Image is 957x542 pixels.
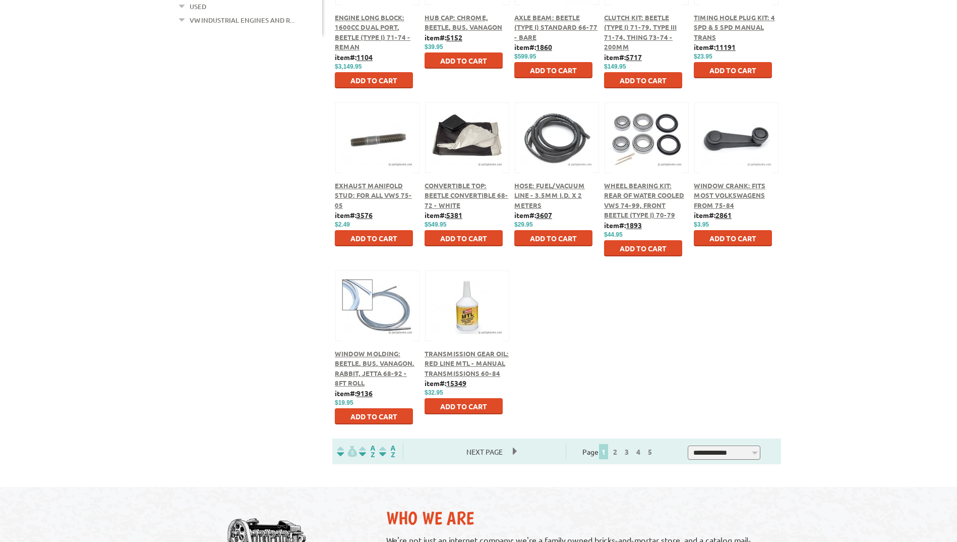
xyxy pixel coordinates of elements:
[514,181,585,209] a: Hose: Fuel/Vacuum Line - 3.5mm I.D. x 2 meters
[335,221,350,228] span: $2.49
[620,76,667,85] span: Add to Cart
[626,221,642,230] u: 1893
[611,447,620,456] a: 2
[456,444,513,459] span: Next Page
[357,446,377,457] img: Sort by Headline
[645,447,654,456] a: 5
[425,230,503,246] button: Add to Cart
[599,444,608,459] span: 1
[604,63,626,70] span: $149.95
[356,52,373,62] u: 1104
[694,221,709,228] span: $3.95
[377,446,397,457] img: Sort by Sales Rank
[604,221,642,230] b: item#:
[440,234,487,243] span: Add to Cart
[335,349,414,388] a: Window Molding: Beetle, Bus, Vanagon, Rabbit, Jetta 68-92 - 8ft Roll
[514,53,536,60] span: $599.95
[425,349,509,377] a: Transmission Gear Oil: Red Line MTL - Manual Transmissions 60-84
[446,378,466,388] u: 15349
[694,230,772,246] button: Add to Cart
[446,210,462,220] u: 5381
[604,231,623,238] span: $44.95
[604,52,642,62] b: item#:
[425,13,502,32] a: Hub Cap: Chrome, Beetle, Bus, Vanagon
[566,443,672,460] div: Page
[335,63,362,70] span: $3,149.95
[350,76,397,85] span: Add to Cart
[335,52,373,62] b: item#:
[530,234,577,243] span: Add to Cart
[440,402,487,411] span: Add to Cart
[337,446,357,457] img: filterpricelow.svg
[622,447,631,456] a: 3
[536,210,552,220] u: 3607
[425,181,508,209] a: Convertible Top: Beetle Convertible 68-72 - White
[514,221,533,228] span: $29.95
[604,72,682,88] button: Add to Cart
[715,42,736,51] u: 11191
[694,62,772,78] button: Add to Cart
[350,412,397,421] span: Add to Cart
[514,13,597,41] a: Axle Beam: Beetle (Type I) Standard 66-77 - Bare
[335,389,373,398] b: item#:
[530,66,577,75] span: Add to Cart
[604,240,682,256] button: Add to Cart
[335,230,413,246] button: Add to Cart
[425,398,503,414] button: Add to Cart
[514,210,552,220] b: item#:
[335,399,353,406] span: $19.95
[620,244,667,253] span: Add to Cart
[335,210,373,220] b: item#:
[356,389,373,398] u: 9136
[514,42,552,51] b: item#:
[386,507,771,529] h2: Who We Are
[190,14,294,27] a: VW Industrial Engines and R...
[604,181,684,220] a: Wheel Bearing Kit: Rear of Water Cooled VWs 74-99, Front Beetle (Type I) 70-79
[514,62,592,78] button: Add to Cart
[356,210,373,220] u: 3576
[694,210,732,220] b: item#:
[425,52,503,69] button: Add to Cart
[425,389,443,396] span: $32.95
[335,181,412,209] a: Exhaust Manifold Stud: For All VWs 75-05
[425,33,462,42] b: item#:
[514,230,592,246] button: Add to Cart
[456,447,513,456] a: Next Page
[446,33,462,42] u: 5152
[694,42,736,51] b: item#:
[425,378,466,388] b: item#:
[694,181,765,209] a: Window Crank: Fits most Volkswagens from 75-84
[694,53,712,60] span: $23.95
[425,43,443,50] span: $39.95
[425,210,462,220] b: item#:
[626,52,642,62] u: 5717
[425,221,446,228] span: $549.95
[440,56,487,65] span: Add to Cart
[604,13,677,51] a: Clutch Kit: Beetle (Type I) 71-79, Type III 71-74, Thing 73-74 - 200mm
[536,42,552,51] u: 1860
[335,72,413,88] button: Add to Cart
[350,234,397,243] span: Add to Cart
[715,210,732,220] u: 2861
[335,13,410,51] a: Engine Long Block: 1600cc Dual Port, Beetle (Type I) 71-74 - Reman
[694,13,775,41] a: Timing Hole Plug Kit: 4 Spd & 5 Spd Manual Trans
[709,66,756,75] span: Add to Cart
[335,408,413,424] button: Add to Cart
[634,447,643,456] a: 4
[709,234,756,243] span: Add to Cart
